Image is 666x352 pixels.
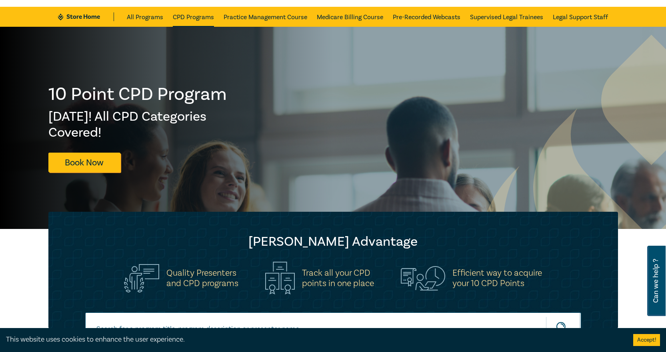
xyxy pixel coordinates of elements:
[265,262,295,294] img: Track all your CPD<br>points in one place
[470,7,543,27] a: Supervised Legal Trainees
[224,7,307,27] a: Practice Management Course
[48,109,228,141] h2: [DATE]! All CPD Categories Covered!
[393,7,460,27] a: Pre-Recorded Webcasts
[452,268,542,288] h5: Efficient way to acquire your 10 CPD Points
[401,266,445,290] img: Efficient way to acquire<br>your 10 CPD Points
[85,312,581,345] input: Search for a program title, program description or presenter name
[127,7,163,27] a: All Programs
[166,268,238,288] h5: Quality Presenters and CPD programs
[48,84,228,105] h1: 10 Point CPD Program
[317,7,383,27] a: Medicare Billing Course
[124,264,159,292] img: Quality Presenters<br>and CPD programs
[553,7,608,27] a: Legal Support Staff
[633,334,660,346] button: Accept cookies
[652,251,660,311] span: Can we help ?
[48,153,120,172] a: Book Now
[58,12,114,21] a: Store Home
[6,334,621,345] div: This website uses cookies to enhance the user experience.
[64,234,602,250] h2: [PERSON_NAME] Advantage
[173,7,214,27] a: CPD Programs
[302,268,374,288] h5: Track all your CPD points in one place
